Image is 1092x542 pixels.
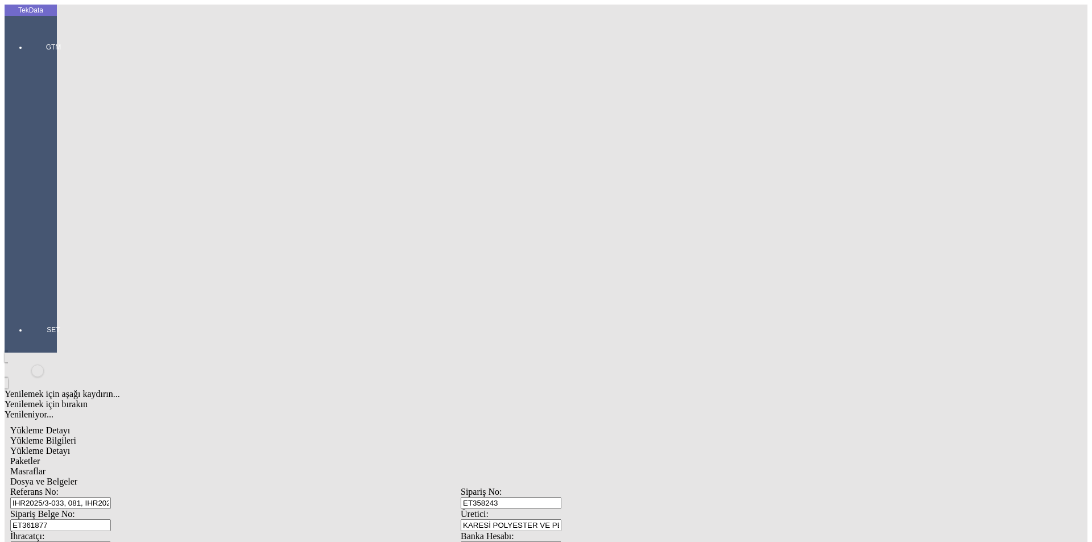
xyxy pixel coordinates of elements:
div: Yenileniyor... [5,409,917,420]
div: Yenilemek için bırakın [5,399,917,409]
span: GTM [36,43,71,52]
span: Masraflar [10,466,45,476]
span: Yükleme Detayı [10,425,70,435]
span: Sipariş Belge No: [10,509,75,519]
div: Yenilemek için aşağı kaydırın... [5,389,917,399]
span: SET [36,325,71,334]
span: Paketler [10,456,40,466]
span: Yükleme Bilgileri [10,436,76,445]
span: Banka Hesabı: [461,531,514,541]
span: Yükleme Detayı [10,446,70,456]
span: Dosya ve Belgeler [10,477,77,486]
span: Üretici: [461,509,489,519]
span: Referans No: [10,487,59,497]
span: Sipariş No: [461,487,502,497]
span: İhracatçı: [10,531,44,541]
div: TekData [5,6,57,15]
